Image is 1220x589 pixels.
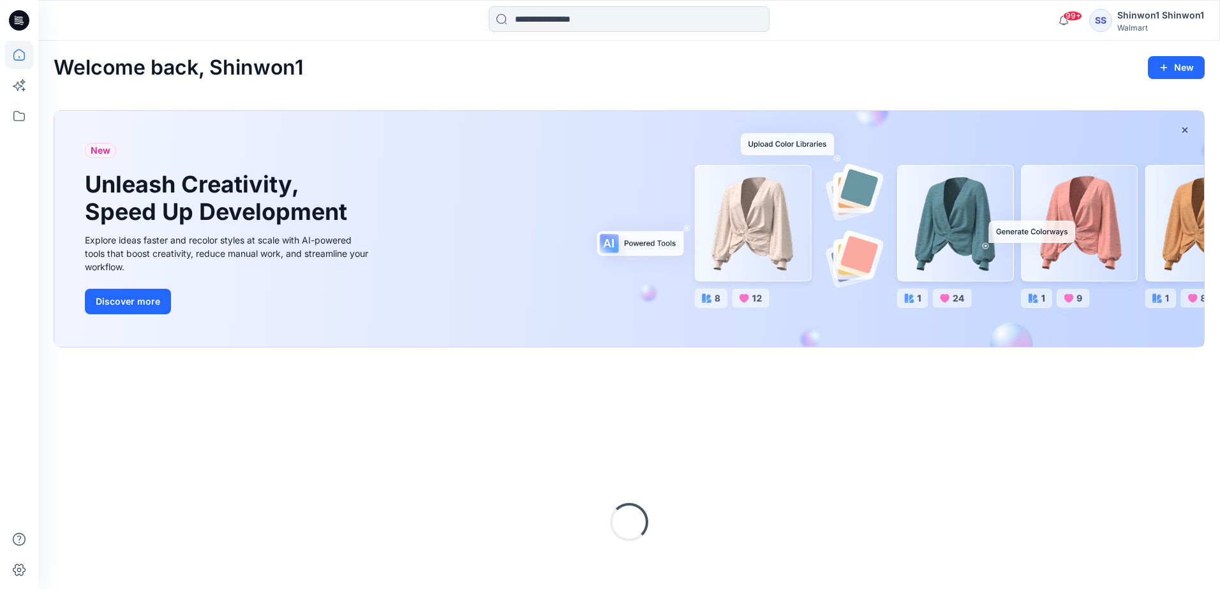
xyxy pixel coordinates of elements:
[1117,8,1204,23] div: Shinwon1 Shinwon1
[91,143,110,158] span: New
[85,289,372,314] a: Discover more
[1117,23,1204,33] div: Walmart
[54,56,304,80] h2: Welcome back, Shinwon1
[85,233,372,273] div: Explore ideas faster and recolor styles at scale with AI-powered tools that boost creativity, red...
[85,289,171,314] button: Discover more
[1089,9,1112,32] div: SS
[1148,56,1205,79] button: New
[85,171,353,226] h1: Unleash Creativity, Speed Up Development
[1063,11,1082,21] span: 99+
